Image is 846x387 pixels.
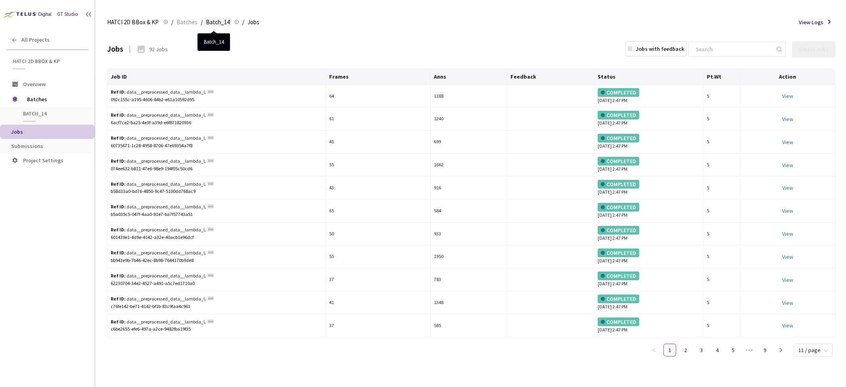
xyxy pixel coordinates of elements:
div: COMPLETED [598,180,639,189]
div: COMPLETED [598,318,639,326]
div: Jobs [107,43,123,55]
td: 41 [326,291,431,314]
div: 60735671-1c28-4958-8706-47e69354a7f8 [111,142,322,150]
td: 5 [704,85,740,108]
a: 4 [712,344,723,356]
div: data__preprocessed_data__lambda_UndistortFrames__20250417_125109/ [111,295,206,303]
a: View [782,184,793,191]
td: 5 [704,108,740,131]
div: [DATE] 2:47 PM [598,134,700,150]
a: Batches [175,17,199,26]
a: View [782,322,793,329]
div: [DATE] 2:47 PM [598,111,700,127]
div: 092c155c-a195-4606-84b2-e61a10592d95 [111,96,322,104]
td: 43 [326,177,431,200]
a: View [782,299,793,306]
input: Search [691,42,775,56]
div: Create Jobs [799,46,829,52]
div: COMPLETED [598,248,639,257]
td: 64 [326,85,431,108]
span: View Logs [799,18,823,26]
td: 5 [704,245,740,268]
span: Submissions [11,142,43,150]
td: 933 [431,223,507,246]
div: COMPLETED [598,226,639,235]
div: COMPLETED [598,134,639,142]
div: COMPLETED [598,111,639,119]
li: 9 [759,344,771,356]
div: 601439e1-4d9e-4142-a32e-40acb1e96dcf [111,234,322,241]
td: 1348 [431,291,507,314]
div: [DATE] 2:47 PM [598,318,700,334]
div: data__preprocessed_data__lambda_UndistortFrames__20250411_114304/ [111,249,206,257]
td: 61 [326,108,431,131]
a: View [782,207,793,214]
b: Ref ID: [111,112,126,118]
th: Action [740,69,836,85]
div: COMPLETED [598,203,639,212]
span: Batches [27,91,81,107]
button: left [648,344,660,356]
span: 11 / page [798,344,828,356]
th: Pt.Wt [704,69,740,85]
button: right [775,344,787,356]
div: data__preprocessed_data__lambda_UndistortFrames__20250415_113742/ [111,158,206,165]
td: 50 [326,223,431,246]
span: HATCI 2D BBox & KP [107,17,159,27]
div: data__preprocessed_data__lambda_UndistortFrames__20250421_151246/ [111,272,206,280]
div: [DATE] 2:47 PM [598,88,700,104]
span: right [779,348,783,352]
li: 2 [679,344,692,356]
span: ••• [743,344,756,356]
div: c6be2655-efe6-497a-a2ce-9482fba19f35 [111,325,322,333]
div: [DATE] 2:47 PM [598,203,700,219]
div: COMPLETED [598,157,639,166]
div: data__preprocessed_data__lambda_UndistortFrames__20250409_131009/ [111,203,206,211]
div: data__preprocessed_data__lambda_UndistortFrames__20250415_122544/ [111,112,206,119]
a: 5 [727,344,739,356]
td: 55 [326,245,431,268]
th: Feedback [507,69,595,85]
td: 55 [326,154,431,177]
td: 5 [704,314,740,337]
td: 5 [704,291,740,314]
a: View [782,276,793,283]
td: 1240 [431,108,507,131]
li: / [201,17,203,27]
div: data__preprocessed_data__lambda_UndistortFrames__20250421_151353/ [111,318,206,326]
a: View [782,253,793,260]
td: 584 [431,200,507,223]
li: Next 5 Pages [743,344,756,356]
a: View [782,139,793,146]
a: 9 [759,344,771,356]
a: View [782,162,793,169]
li: Previous Page [648,344,660,356]
div: data__preprocessed_data__lambda_UndistortFrames__20250416_133605/ [111,181,206,188]
b: Ref ID: [111,158,126,164]
div: [DATE] 2:47 PM [598,271,700,288]
li: / [171,17,173,27]
div: data__preprocessed_data__lambda_UndistortFrames__20250415_144124/ [111,226,206,234]
div: b58d33a0-bd76-4850-9c47-5100dd768ac9 [111,188,322,195]
div: data__preprocessed_data__lambda_UndistortFrames__20250328_124657/ [111,89,206,96]
div: GT Studio [57,11,78,18]
b: Ref ID: [111,273,126,279]
td: 5 [704,177,740,200]
td: 916 [431,177,507,200]
a: 3 [696,344,708,356]
td: 1950 [431,245,507,268]
td: 1188 [431,85,507,108]
div: 92 Jobs [149,45,168,53]
div: [DATE] 2:47 PM [598,248,700,265]
td: 585 [431,314,507,337]
a: 1 [664,344,676,356]
td: 37 [326,314,431,337]
div: bb943e9b-7b46-42ec-8b98-7644170b9de8 [111,257,322,264]
li: 4 [711,344,724,356]
b: Ref ID: [111,89,126,95]
li: 5 [727,344,740,356]
b: Ref ID: [111,296,126,302]
div: Jobs with feedback [636,45,684,53]
b: Ref ID: [111,181,126,187]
